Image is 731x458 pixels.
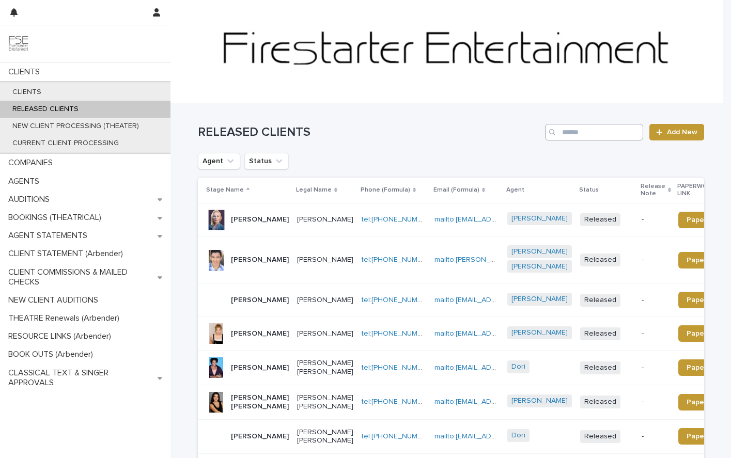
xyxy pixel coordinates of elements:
[361,184,410,196] p: Phone (Formula)
[4,158,61,168] p: COMPANIES
[687,216,723,224] span: Paperwork
[434,398,572,405] a: mailto:[EMAIL_ADDRESS][DOMAIN_NAME]
[4,267,158,287] p: CLIENT COMMISSIONS & MAILED CHECKS
[4,331,119,341] p: RESOURCE LINKS (Arbender)
[642,215,670,224] p: -
[642,432,670,441] p: -
[580,361,620,374] span: Released
[231,393,289,411] p: [PERSON_NAME] [PERSON_NAME]
[231,432,289,441] p: [PERSON_NAME]
[297,215,353,224] p: [PERSON_NAME]
[362,398,433,405] a: tel:[PHONE_NUMBER]
[4,88,50,97] p: CLIENTS
[4,295,106,305] p: NEW CLIENT AUDITIONS
[4,122,147,131] p: NEW CLIENT PROCESSING (THEATER)
[8,34,29,54] img: 9JgRvJ3ETPGCJDhvPVA5
[579,184,599,196] p: Status
[4,368,158,388] p: CLASSICAL TEXT & SINGER APPROVALS
[362,256,433,263] a: tel:[PHONE_NUMBER]
[296,184,332,196] p: Legal Name
[511,397,568,405] a: [PERSON_NAME]
[4,139,127,148] p: CURRENT CLIENT PROCESSING
[297,393,353,411] p: [PERSON_NAME] [PERSON_NAME]
[642,296,670,305] p: -
[362,216,433,223] a: tel:[PHONE_NUMBER]
[580,294,620,307] span: Released
[4,249,131,259] p: CLIENT STATEMENT (Arbender)
[511,247,568,256] a: [PERSON_NAME]
[580,254,620,266] span: Released
[4,213,110,223] p: BOOKINGS (THEATRICAL)
[231,256,289,264] p: [PERSON_NAME]
[362,296,433,304] a: tel:[PHONE_NUMBER]
[362,364,433,371] a: tel:[PHONE_NUMBER]
[198,125,541,140] h1: RELEASED CLIENTS
[198,153,240,169] button: Agent
[244,153,289,169] button: Status
[362,330,433,337] a: tel:[PHONE_NUMBER]
[511,362,525,371] a: Dori
[642,398,670,406] p: -
[511,295,568,304] a: [PERSON_NAME]
[434,216,572,223] a: mailto:[EMAIL_ADDRESS][DOMAIN_NAME]
[4,105,87,114] p: RELEASED CLIENTS
[580,213,620,226] span: Released
[687,399,723,406] span: Paperwork
[580,396,620,408] span: Released
[297,359,353,376] p: [PERSON_NAME] [PERSON_NAME]
[434,364,572,371] a: mailto:[EMAIL_ADDRESS][DOMAIN_NAME]
[231,329,289,338] p: [PERSON_NAME]
[433,184,479,196] p: Email (Formula)
[297,296,353,305] p: [PERSON_NAME]
[4,195,58,204] p: AUDITIONS
[297,428,353,446] p: [PERSON_NAME] [PERSON_NAME]
[687,296,723,304] span: Paperwork
[649,124,704,140] a: Add New
[511,328,568,337] a: [PERSON_NAME]
[297,329,353,338] p: [PERSON_NAME]
[434,433,572,440] a: mailto:[EMAIL_ADDRESS][DOMAIN_NAME]
[434,256,685,263] a: mailto:[PERSON_NAME][EMAIL_ADDRESS][PERSON_NAME][DOMAIN_NAME]
[362,433,433,440] a: tel:[PHONE_NUMBER]
[4,67,48,77] p: CLIENTS
[642,364,670,372] p: -
[231,296,289,305] p: [PERSON_NAME]
[511,214,568,223] a: [PERSON_NAME]
[580,327,620,340] span: Released
[511,431,525,440] a: Dori
[434,330,572,337] a: mailto:[EMAIL_ADDRESS][DOMAIN_NAME]
[687,364,723,371] span: Paperwork
[206,184,244,196] p: Stage Name
[667,129,697,136] span: Add New
[580,430,620,443] span: Released
[677,181,726,200] p: PAPERWORK LINK
[642,329,670,338] p: -
[4,350,101,359] p: BOOK OUTS (Arbender)
[4,231,96,241] p: AGENT STATEMENTS
[434,296,572,304] a: mailto:[EMAIL_ADDRESS][DOMAIN_NAME]
[641,181,665,200] p: Release Note
[231,364,289,372] p: [PERSON_NAME]
[687,330,723,337] span: Paperwork
[4,177,48,186] p: AGENTS
[642,256,670,264] p: -
[506,184,524,196] p: Agent
[511,262,568,271] a: [PERSON_NAME]
[4,313,128,323] p: THEATRE Renewals (Arbender)
[231,215,289,224] p: [PERSON_NAME]
[297,256,353,264] p: [PERSON_NAME]
[545,124,643,140] input: Search
[687,433,723,440] span: Paperwork
[687,257,723,264] span: Paperwork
